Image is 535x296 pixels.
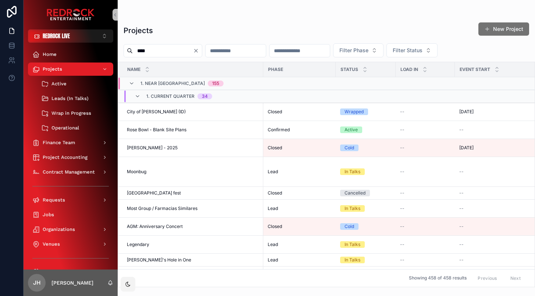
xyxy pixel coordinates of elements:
[400,242,450,247] a: --
[459,145,474,151] span: [DATE]
[400,127,404,133] span: --
[37,121,113,135] a: Operational
[400,145,404,151] span: --
[268,169,278,175] span: Lead
[28,223,113,236] a: Organizations
[459,257,464,263] span: --
[268,127,290,133] span: Confirmed
[459,127,464,133] span: --
[28,193,113,207] a: Requests
[51,110,91,116] span: Wrap in Progress
[400,257,450,263] a: --
[28,63,113,76] a: Projects
[127,224,259,229] a: AGM: Anniversary Concert
[268,145,282,151] span: Closed
[400,67,418,72] span: Load In
[340,241,391,248] a: In Talks
[43,66,62,72] span: Projects
[459,169,464,175] span: --
[340,108,391,115] a: Wrapped
[459,109,474,115] span: [DATE]
[340,257,391,263] a: In Talks
[268,190,282,196] span: Closed
[400,109,450,115] a: --
[127,127,259,133] a: Rose Bowl - Blank Site Plans
[268,67,283,72] span: Phase
[333,43,384,57] button: Select Button
[459,224,531,229] a: --
[51,81,67,87] span: Active
[127,206,197,211] span: Most Group / Farmacias Similares
[127,145,259,151] a: [PERSON_NAME] - 2025
[37,77,113,90] a: Active
[268,206,278,211] span: Lead
[51,279,93,286] p: [PERSON_NAME]
[37,107,113,120] a: Wrap in Progress
[43,32,70,40] span: REDROCK LIVE
[478,22,529,36] a: New Project
[339,47,368,54] span: Filter Phase
[43,269,80,275] span: REDROCK Team
[127,190,181,196] span: [GEOGRAPHIC_DATA] fest
[345,190,365,196] div: Cancelled
[400,242,404,247] span: --
[400,224,450,229] a: --
[393,47,422,54] span: Filter Status
[127,242,259,247] a: Legendary
[43,197,65,203] span: Requests
[127,190,259,196] a: [GEOGRAPHIC_DATA] fest
[340,190,391,196] a: Cancelled
[345,145,354,151] div: Cold
[127,169,146,175] span: Moonbug
[268,169,331,175] a: Lead
[400,169,450,175] a: --
[345,168,360,175] div: In Talks
[43,51,57,57] span: Home
[127,127,186,133] span: Rose Bowl - Blank Site Plans
[43,212,54,218] span: Jobs
[345,205,360,212] div: In Talks
[127,109,259,115] a: City of [PERSON_NAME] (ID)
[345,108,364,115] div: Wrapped
[345,223,354,230] div: Cold
[127,257,259,263] a: [PERSON_NAME]'s Hole in One
[127,257,191,263] span: [PERSON_NAME]'s Hole in One
[459,206,464,211] span: --
[268,257,331,263] a: Lead
[28,265,113,279] a: REDROCK Team
[345,257,360,263] div: In Talks
[28,48,113,61] a: Home
[459,109,531,115] a: [DATE]
[51,96,89,101] span: Leads (In Talks)
[459,224,464,229] span: --
[340,67,358,72] span: Status
[43,140,75,146] span: Finance Team
[459,127,531,133] a: --
[47,9,94,21] img: App logo
[400,257,404,263] span: --
[345,126,358,133] div: Active
[28,238,113,251] a: Venues
[212,81,219,86] div: 155
[140,81,205,86] span: 1. Near [GEOGRAPHIC_DATA]
[400,127,450,133] a: --
[268,109,331,115] a: Closed
[124,25,153,36] h1: Projects
[345,241,360,248] div: In Talks
[400,169,404,175] span: --
[127,242,149,247] span: Legendary
[459,206,531,211] a: --
[43,169,95,175] span: Contract Management
[24,43,118,270] div: scrollable content
[268,127,331,133] a: Confirmed
[459,242,531,247] a: --
[37,92,113,105] a: Leads (In Talks)
[459,169,531,175] a: --
[127,145,178,151] span: [PERSON_NAME] - 2025
[268,224,331,229] a: Closed
[28,208,113,221] a: Jobs
[400,109,404,115] span: --
[459,190,531,196] a: --
[127,206,259,211] a: Most Group / Farmacias Similares
[127,224,183,229] span: AGM: Anniversary Concert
